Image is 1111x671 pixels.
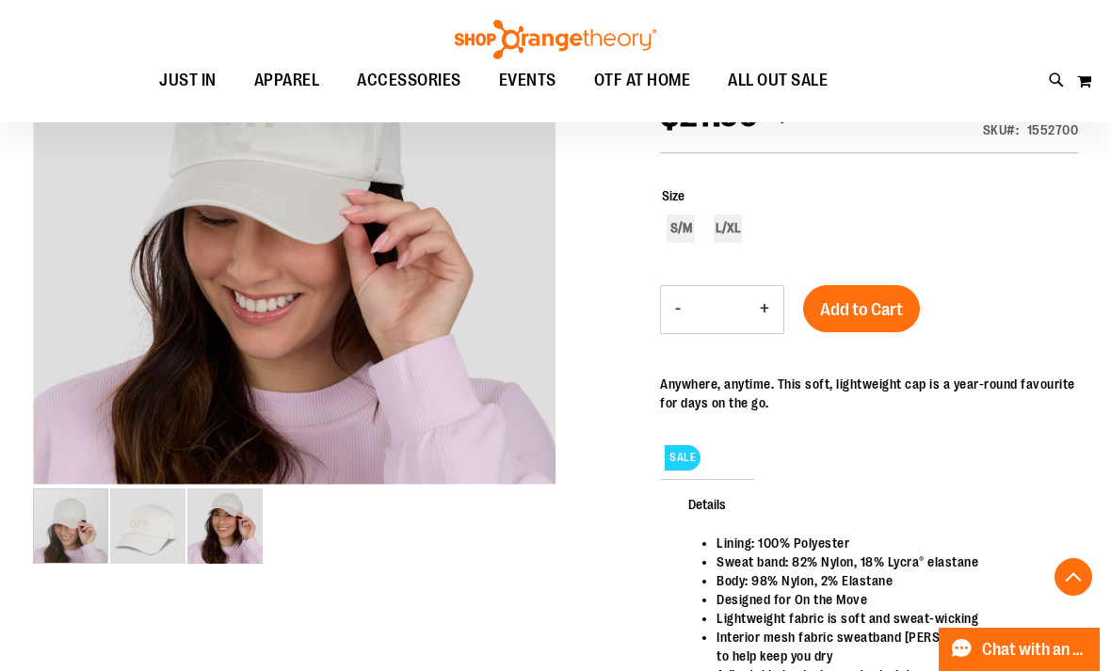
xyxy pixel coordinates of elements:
div: S/M [667,215,695,243]
li: Designed for On the Move [717,590,1059,609]
button: Add to Cart [803,285,920,332]
li: Interior mesh fabric sweatband [PERSON_NAME] moisture to help keep you dry [717,628,1059,665]
span: ACCESSORIES [357,59,461,102]
input: Product quantity [695,287,746,332]
img: Shop Orangetheory [452,20,659,59]
span: OTF AT HOME [594,59,691,102]
span: Size [662,188,684,203]
strong: SKU [983,122,1020,137]
li: Body: 98% Nylon, 2% Elastane [717,571,1059,590]
span: Details [660,479,754,528]
div: image 1 of 3 [33,487,110,566]
li: Lightweight fabric is soft and sweat-wicking [717,609,1059,628]
span: SALE [665,445,700,471]
button: Decrease product quantity [661,286,695,333]
span: $44.00 [777,104,838,126]
img: OTF lululemon Soft Cap Cotton Twill Logo Rivet Khaki [187,488,263,564]
li: Lining: 100% Polyester [717,534,1059,552]
button: Increase product quantity [746,286,783,333]
button: Back To Top [1055,558,1092,596]
div: 1552700 [1027,120,1079,139]
span: Chat with an Expert [982,641,1088,659]
img: OTF lululemon Soft Cap Cotton Twill Logo Rivet Khaki [110,488,185,564]
div: L/XL [714,215,742,243]
li: Sweat band: 82% Nylon, 18% Lycra® elastane [717,552,1059,571]
div: Anywhere, anytime. This soft, lightweight cap is a year-round favourite for days on the go. [660,375,1078,412]
button: Chat with an Expert [939,628,1101,671]
div: image 2 of 3 [110,487,187,566]
span: ALL OUT SALE [728,59,828,102]
span: JUST IN [159,59,217,102]
span: Add to Cart [820,299,903,320]
span: APPAREL [254,59,320,102]
div: image 3 of 3 [187,487,263,566]
span: EVENTS [499,59,556,102]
